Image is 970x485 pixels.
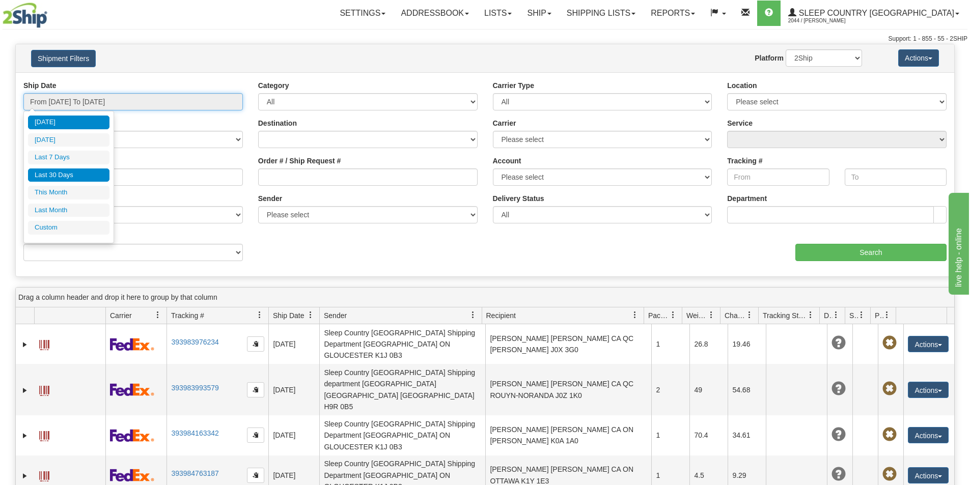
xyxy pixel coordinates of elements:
label: Category [258,80,289,91]
span: Pickup Status [875,310,883,321]
button: Actions [908,427,949,443]
td: [DATE] [268,415,319,455]
td: [DATE] [268,324,319,364]
span: Recipient [486,310,516,321]
a: Shipment Issues filter column settings [853,306,870,324]
button: Copy to clipboard [247,427,264,443]
label: Ship Date [23,80,57,91]
label: Platform [755,53,784,63]
a: Ship [519,1,559,26]
button: Copy to clipboard [247,382,264,397]
span: Carrier [110,310,132,321]
label: Tracking # [727,156,762,166]
td: [PERSON_NAME] [PERSON_NAME] CA QC [PERSON_NAME] J0X 3G0 [485,324,651,364]
input: To [845,168,947,186]
a: Addressbook [393,1,477,26]
span: Charge [725,310,746,321]
div: grid grouping header [16,288,954,307]
a: Shipping lists [559,1,643,26]
a: Pickup Status filter column settings [878,306,896,324]
a: Sleep Country [GEOGRAPHIC_DATA] 2044 / [PERSON_NAME] [781,1,967,26]
td: 1 [651,324,689,364]
td: [PERSON_NAME] [PERSON_NAME] CA QC ROUYN-NORANDA J0Z 1K0 [485,364,651,415]
a: Reports [643,1,703,26]
td: 54.68 [728,364,766,415]
span: Pickup Not Assigned [882,467,897,481]
span: Packages [648,310,670,321]
a: Expand [20,431,30,441]
label: Service [727,118,753,128]
td: 34.61 [728,415,766,455]
button: Actions [898,49,939,67]
a: Label [39,426,49,443]
label: Delivery Status [493,193,544,204]
span: Sleep Country [GEOGRAPHIC_DATA] [796,9,954,17]
li: [DATE] [28,116,109,129]
td: Sleep Country [GEOGRAPHIC_DATA] Shipping Department [GEOGRAPHIC_DATA] ON GLOUCESTER K1J 0B3 [319,324,485,364]
a: Weight filter column settings [703,306,720,324]
a: Expand [20,339,30,350]
td: [DATE] [268,364,319,415]
td: [PERSON_NAME] [PERSON_NAME] CA ON [PERSON_NAME] K0A 1A0 [485,415,651,455]
a: Recipient filter column settings [626,306,644,324]
img: 2 - FedEx Express® [110,469,154,481]
a: Lists [477,1,519,26]
div: live help - online [8,6,94,18]
label: Carrier [493,118,516,128]
li: [DATE] [28,133,109,147]
label: Destination [258,118,297,128]
a: Label [39,381,49,397]
img: 2 - FedEx Express® [110,338,154,351]
label: Department [727,193,767,204]
a: Delivery Status filter column settings [827,306,845,324]
span: Unknown [832,382,846,396]
label: Sender [258,193,282,204]
a: Tracking Status filter column settings [802,306,819,324]
a: Sender filter column settings [464,306,482,324]
td: Sleep Country [GEOGRAPHIC_DATA] Shipping department [GEOGRAPHIC_DATA] [GEOGRAPHIC_DATA] [GEOGRAPH... [319,364,485,415]
button: Copy to clipboard [247,468,264,483]
span: Shipment Issues [849,310,858,321]
button: Actions [908,467,949,483]
td: 19.46 [728,324,766,364]
button: Shipment Filters [31,50,96,67]
span: Unknown [832,427,846,442]
span: Delivery Status [824,310,833,321]
span: Pickup Not Assigned [882,427,897,442]
span: Ship Date [273,310,304,321]
span: Tracking # [171,310,204,321]
a: Settings [332,1,393,26]
label: Order # / Ship Request # [258,156,341,166]
img: 2 - FedEx Express® [110,383,154,396]
span: Sender [324,310,347,321]
input: Search [795,244,947,261]
button: Actions [908,336,949,352]
span: Pickup Not Assigned [882,382,897,396]
button: Actions [908,382,949,398]
li: Custom [28,221,109,235]
iframe: chat widget [947,190,969,294]
label: Account [493,156,521,166]
td: 26.8 [689,324,728,364]
li: Last Month [28,204,109,217]
button: Copy to clipboard [247,336,264,352]
li: Last 7 Days [28,151,109,164]
td: 70.4 [689,415,728,455]
div: Support: 1 - 855 - 55 - 2SHIP [3,35,967,43]
span: Pickup Not Assigned [882,336,897,350]
a: 393983993579 [171,384,218,392]
img: logo2044.jpg [3,3,47,28]
a: Ship Date filter column settings [302,306,319,324]
img: 2 - FedEx Express® [110,429,154,442]
td: 1 [651,415,689,455]
a: Carrier filter column settings [149,306,167,324]
label: Location [727,80,757,91]
a: Charge filter column settings [741,306,758,324]
span: Tracking Status [763,310,807,321]
a: Label [39,467,49,483]
a: 393984163342 [171,429,218,437]
a: Label [39,335,49,352]
a: Tracking # filter column settings [251,306,268,324]
td: 2 [651,364,689,415]
li: Last 30 Days [28,168,109,182]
